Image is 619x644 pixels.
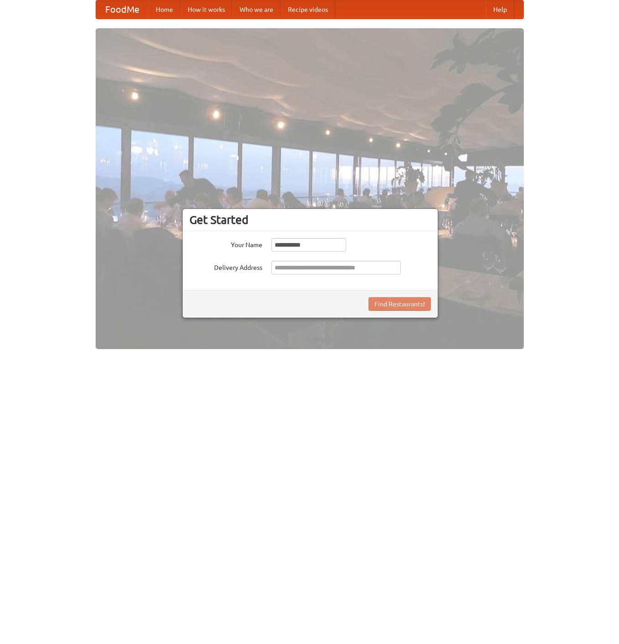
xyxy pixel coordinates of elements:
[96,0,148,19] a: FoodMe
[189,261,262,272] label: Delivery Address
[486,0,514,19] a: Help
[189,213,431,227] h3: Get Started
[189,238,262,249] label: Your Name
[368,297,431,311] button: Find Restaurants!
[148,0,180,19] a: Home
[180,0,232,19] a: How it works
[232,0,281,19] a: Who we are
[281,0,335,19] a: Recipe videos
